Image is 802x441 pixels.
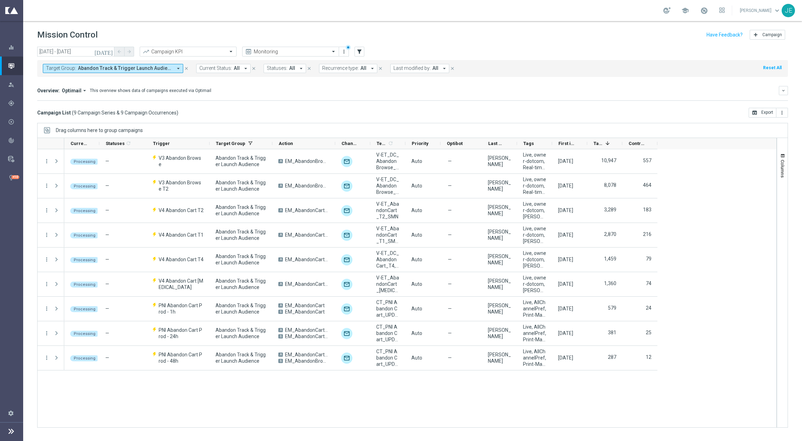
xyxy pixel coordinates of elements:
span: — [448,232,452,238]
div: Press SPACE to select this row. [38,149,64,174]
span: Tags [523,141,534,146]
button: person_search Explore [8,82,23,87]
colored-tag: Processing [70,183,99,189]
span: Abandon Track & Trigger Launch Audience [216,155,266,167]
span: A [278,159,283,163]
label: 25 [646,329,651,336]
span: — [105,306,109,311]
img: Optimail [341,230,352,241]
button: Recurrence type: All arrow_drop_down [319,64,377,73]
div: Optibot [8,168,23,187]
span: CT_PNI Abandon Cart_UPDATED_OCT2024_TOUCH2, CT_PNI Abandon Cart_UPDATED_SEP2025_TOUCH2 [376,324,399,343]
span: EM_AbandonBrowse_T1 [285,158,329,164]
button: more_vert [44,305,50,312]
i: person_search [8,81,14,88]
button: lightbulb Optibot +10 [8,175,23,180]
span: V3 Abandon Browse [159,155,204,167]
span: Current Status [71,141,87,146]
span: Processing [74,282,95,287]
div: Press SPACE to select this row. [64,223,657,248]
div: John Bruzzese [488,179,511,192]
img: Optimail [341,205,352,216]
div: Press SPACE to select this row. [64,198,657,223]
span: ) [177,110,178,116]
label: 74 [646,280,651,287]
span: Abandon Track & Trigger Launch Audience [216,179,266,192]
span: — [448,256,452,263]
div: Mission Control [8,63,23,69]
span: Last Modified By [488,141,505,146]
colored-tag: Processing [70,256,99,263]
span: EM_AbandonCart_T2 [285,207,329,213]
button: more_vert [44,232,50,238]
i: preview [245,48,252,55]
label: 464 [643,182,651,188]
i: open_in_browser [752,110,757,116]
span: PNI Abandon Cart Prod - 24h [159,327,204,340]
button: more_vert [44,207,50,213]
span: Live, AllChannelPref, Print-Marketing, Owner-Retail, Print & Marketing Services, Abandon Cart, Re... [523,324,546,343]
button: Data Studio [8,156,23,162]
button: arrow_back [114,47,124,57]
div: Press SPACE to select this row. [38,297,64,321]
span: A [278,303,283,308]
i: gps_fixed [8,100,14,106]
span: Live, owner-dotcom, Real-time, Abandon Browse, owner-dotcom-dedicated, DC Model, owner-omni-dedic... [523,176,546,195]
span: — [105,183,109,189]
div: Press SPACE to select this row. [64,248,657,272]
span: Current Status: [199,65,232,71]
span: Statuses [106,141,125,146]
button: open_in_browser Export [749,108,776,118]
div: +10 [11,175,19,179]
span: V-ET_DC_AbandonBrowse_T2_B_OmniProdRec, V-ET_DC_AbandonBrowse_T2_OmniProdRec [376,176,399,195]
label: 1,459 [604,256,616,262]
button: [DATE] [93,47,114,57]
div: Press SPACE to select this row. [64,149,657,174]
span: — [448,281,452,287]
span: V4 Abandon Cart T2 [159,207,204,213]
div: Press SPACE to select this row. [64,174,657,198]
div: Plan [8,100,23,106]
span: — [448,183,452,189]
span: A [278,353,283,357]
i: [DATE] [94,48,113,55]
span: Auto [411,232,422,238]
div: play_circle_outline Execute [8,119,23,125]
i: arrow_drop_down [81,87,88,94]
span: Auto [411,183,422,189]
colored-tag: Processing [70,281,99,288]
span: Processing [74,307,95,311]
img: Optimail [341,303,352,315]
button: close [183,65,190,72]
div: 02 Oct 2025, Thursday [558,183,573,189]
i: more_vert [44,330,50,336]
span: Auto [411,306,422,311]
i: refresh [126,140,131,146]
div: Settings [4,404,18,422]
img: Optimail [341,254,352,265]
button: equalizer Dashboard [8,45,23,50]
img: Optimail [341,353,352,364]
span: Abandon Track & Trigger Launch Audience [216,253,266,266]
button: filter_alt [354,47,364,57]
span: Live, owner-dotcom, Abandon Cart, Real-time, owner-dotcom-dedicated, owner-omni-dedicated [523,225,546,244]
i: arrow_forward [127,49,132,54]
span: Drag columns here to group campaigns [56,127,143,133]
div: Dashboard [8,38,23,57]
label: 557 [643,157,651,164]
span: All [289,65,295,71]
label: 287 [608,354,616,360]
h1: Mission Control [37,30,98,40]
span: A [278,282,283,286]
div: track_changes Analyze [8,138,23,143]
button: arrow_forward [124,47,134,57]
span: Live, owner-dotcom, Abandon Cart, Real-time, owner-dotcom-dedicated, owner-omni-dedicated [523,201,546,220]
span: V-ET_DC_AbandonCart_T4, V-ET_DC_AbandonCart_T4_B [376,250,399,269]
button: close [306,65,312,72]
colored-tag: Processing [70,305,99,312]
span: Abandon Track & Trigger Launch Audience [216,229,266,241]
